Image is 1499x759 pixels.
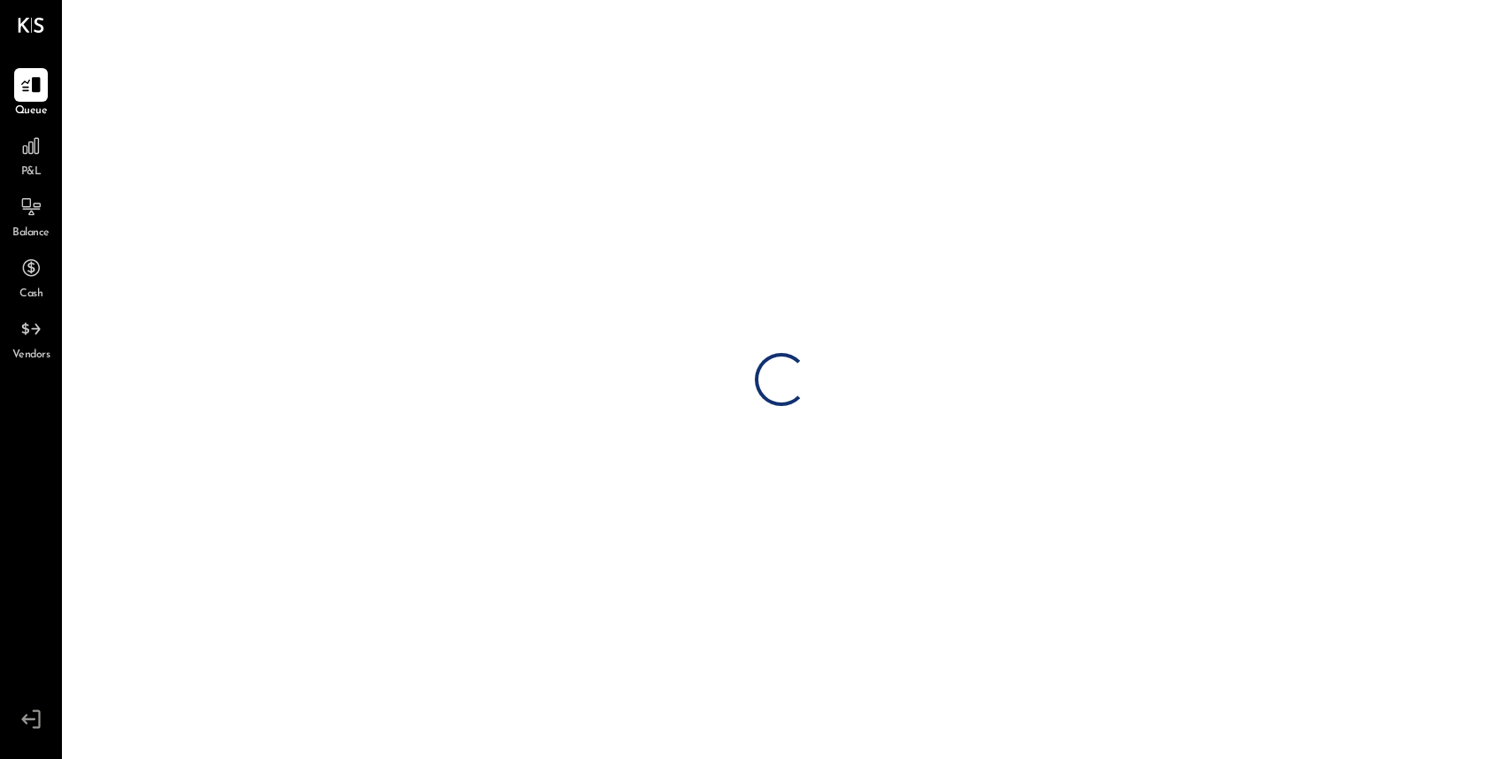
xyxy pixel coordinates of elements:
[1,312,61,364] a: Vendors
[12,348,50,364] span: Vendors
[1,251,61,303] a: Cash
[12,226,50,241] span: Balance
[19,287,42,303] span: Cash
[21,165,42,180] span: P&L
[15,103,48,119] span: Queue
[1,68,61,119] a: Queue
[1,190,61,241] a: Balance
[1,129,61,180] a: P&L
